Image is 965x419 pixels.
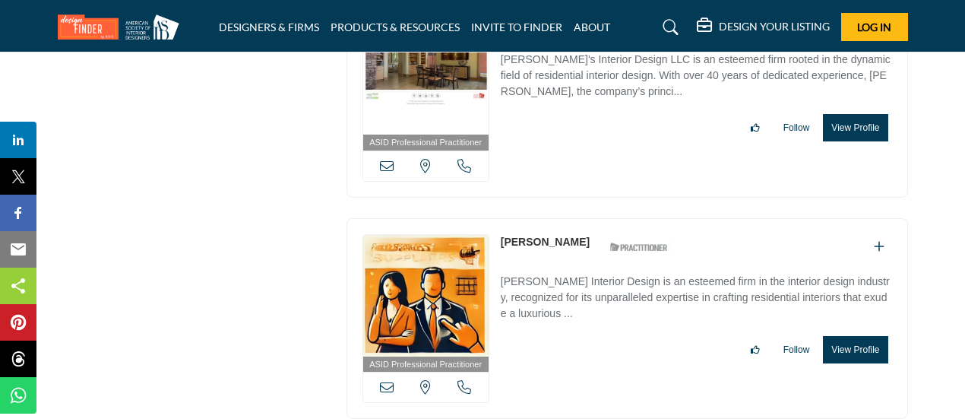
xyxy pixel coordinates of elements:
a: ABOUT [574,21,610,33]
img: Site Logo [58,14,187,40]
button: Follow [774,337,820,363]
h5: DESIGN YOUR LISTING [719,20,830,33]
div: DESIGN YOUR LISTING [697,18,830,37]
span: Log In [857,21,891,33]
button: Follow [774,115,820,141]
a: ASID Professional Practitioner [363,13,489,151]
p: [PERSON_NAME]'s Interior Design LLC is an esteemed firm rooted in the dynamic field of residentia... [501,52,892,103]
img: Lora Potts [363,235,489,357]
button: View Profile [823,336,887,363]
a: [PERSON_NAME] [501,236,590,248]
a: INVITE TO FINDER [471,21,562,33]
span: ASID Professional Practitioner [369,358,482,371]
a: ASID Professional Practitioner [363,235,489,373]
a: Add To List [874,240,884,253]
img: Linda Shears [363,13,489,135]
p: [PERSON_NAME] Interior Design is an esteemed firm in the interior design industry, recognized for... [501,274,892,325]
p: Lora Potts [501,234,590,250]
span: ASID Professional Practitioner [369,136,482,149]
button: Like listing [741,337,770,363]
a: DESIGNERS & FIRMS [219,21,319,33]
button: View Profile [823,114,887,141]
a: Search [648,15,688,40]
button: Like listing [741,115,770,141]
button: Log In [841,13,908,41]
img: ASID Qualified Practitioners Badge Icon [604,238,672,257]
a: PRODUCTS & RESOURCES [331,21,460,33]
a: [PERSON_NAME]'s Interior Design LLC is an esteemed firm rooted in the dynamic field of residentia... [501,43,892,103]
a: [PERSON_NAME] Interior Design is an esteemed firm in the interior design industry, recognized for... [501,265,892,325]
